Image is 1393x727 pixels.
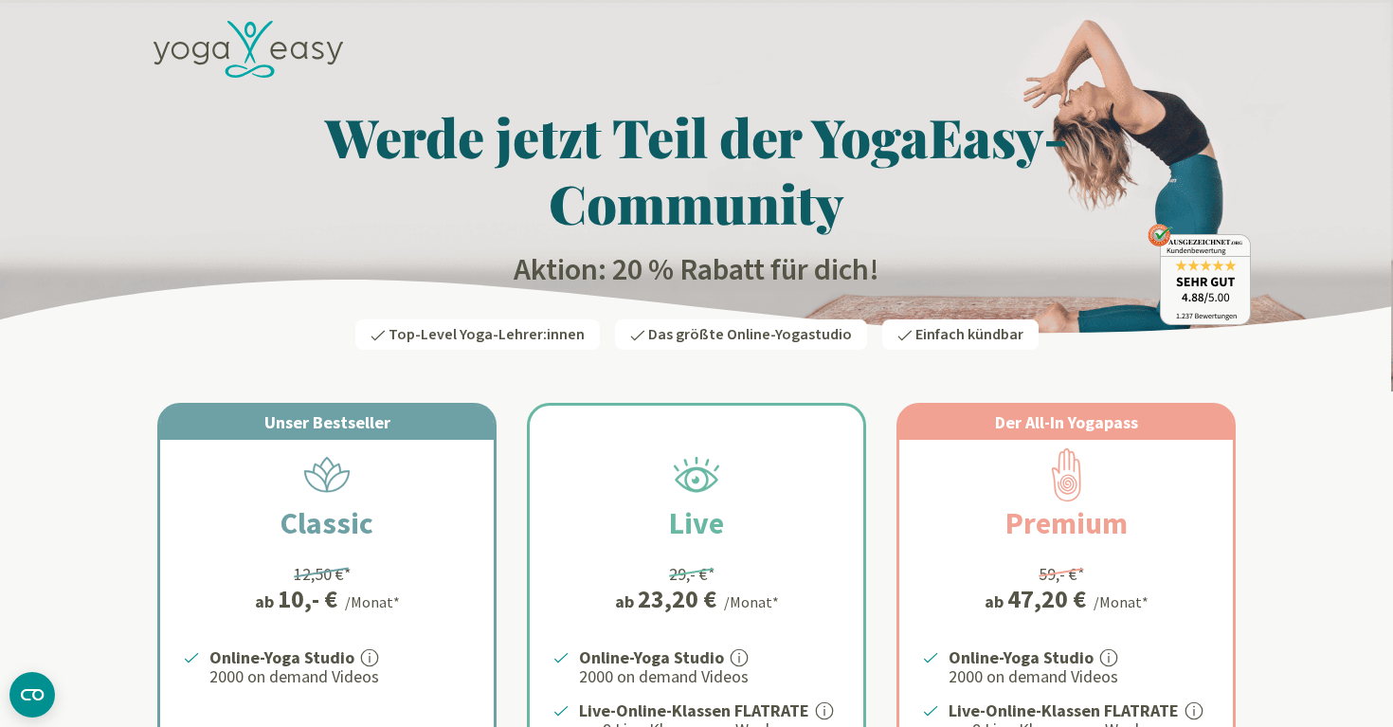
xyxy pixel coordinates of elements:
div: 23,20 € [638,587,716,611]
span: Unser Bestseller [264,411,390,433]
h2: Premium [960,500,1173,546]
strong: Live-Online-Klassen FLATRATE [949,700,1179,721]
strong: Live-Online-Klassen FLATRATE [579,700,809,721]
p: 2000 on demand Videos [579,665,841,688]
h2: Aktion: 20 % Rabatt für dich! [142,251,1251,289]
div: 47,20 € [1007,587,1086,611]
div: /Monat* [1094,591,1149,613]
span: Top-Level Yoga-Lehrer:innen [389,324,585,345]
p: 2000 on demand Videos [949,665,1210,688]
h2: Classic [235,500,419,546]
p: 2000 on demand Videos [209,665,471,688]
span: Das größte Online-Yogastudio [648,324,852,345]
strong: Online-Yoga Studio [579,646,724,668]
div: 59,- €* [1039,561,1085,587]
span: ab [985,589,1007,614]
span: Der All-In Yogapass [995,411,1138,433]
strong: Online-Yoga Studio [209,646,354,668]
span: Einfach kündbar [915,324,1023,345]
div: 29,- €* [669,561,715,587]
div: /Monat* [345,591,400,613]
button: CMP-Widget öffnen [9,672,55,718]
span: ab [615,589,638,614]
div: /Monat* [724,591,779,613]
h1: Werde jetzt Teil der YogaEasy-Community [142,103,1251,236]
span: ab [255,589,278,614]
div: 10,- € [278,587,337,611]
div: 12,50 €* [294,561,352,587]
h2: Live [624,500,769,546]
img: ausgezeichnet_badge.png [1148,224,1251,325]
strong: Online-Yoga Studio [949,646,1094,668]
